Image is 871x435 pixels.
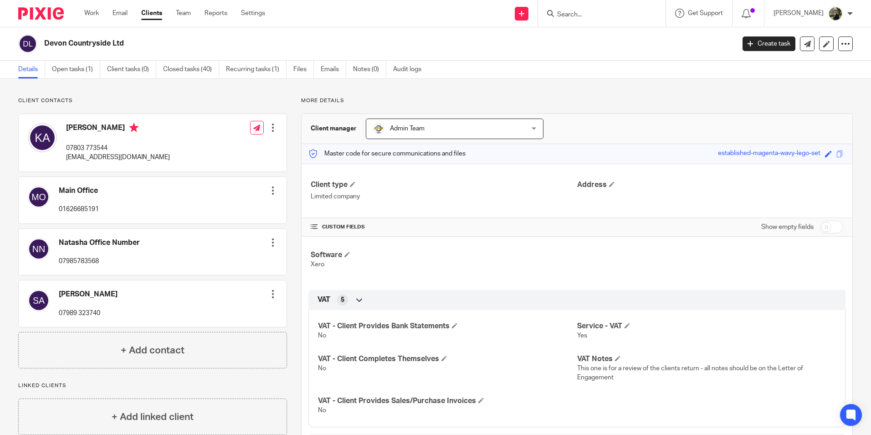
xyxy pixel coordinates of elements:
[18,7,64,20] img: Pixie
[28,123,57,152] img: svg%3E
[84,9,99,18] a: Work
[59,309,118,318] p: 07989 323740
[59,205,99,214] p: 01626685191
[59,257,140,266] p: 07985783568
[318,295,330,305] span: VAT
[311,180,577,190] h4: Client type
[107,61,156,78] a: Client tasks (0)
[141,9,162,18] a: Clients
[241,9,265,18] a: Settings
[293,61,314,78] a: Files
[205,9,227,18] a: Reports
[556,11,638,19] input: Search
[318,365,326,372] span: No
[163,61,219,78] a: Closed tasks (40)
[373,123,384,134] img: 1000002125.jpg
[66,153,170,162] p: [EMAIL_ADDRESS][DOMAIN_NAME]
[577,365,803,381] span: This one is for a review of the clients return - all notes should be on the Letter of Engagement
[28,186,50,208] img: svg%3E
[743,36,795,51] a: Create task
[59,290,118,299] h4: [PERSON_NAME]
[688,10,723,16] span: Get Support
[577,354,836,364] h4: VAT Notes
[311,250,577,260] h4: Software
[18,97,287,104] p: Client contacts
[318,321,577,331] h4: VAT - Client Provides Bank Statements
[176,9,191,18] a: Team
[66,144,170,153] p: 07803 773544
[28,238,50,260] img: svg%3E
[121,343,184,357] h4: + Add contact
[311,192,577,201] p: Limited company
[113,9,128,18] a: Email
[59,186,99,196] h4: Main Office
[318,332,326,339] span: No
[52,61,100,78] a: Open tasks (1)
[59,238,140,248] h4: Natasha Office Number
[577,332,587,339] span: Yes
[66,123,170,135] h4: [PERSON_NAME]
[318,407,326,414] span: No
[321,61,346,78] a: Emails
[226,61,287,78] a: Recurring tasks (1)
[28,290,50,311] img: svg%3E
[577,180,843,190] h4: Address
[311,124,357,133] h3: Client manager
[44,39,592,48] h2: Devon Countryside Ltd
[577,321,836,331] h4: Service - VAT
[129,123,138,132] i: Primary
[828,6,843,21] img: ACCOUNTING4EVERYTHING-9.jpg
[390,125,425,132] span: Admin Team
[718,149,820,159] div: established-magenta-wavy-lego-set
[18,61,45,78] a: Details
[311,261,324,268] span: Xero
[318,354,577,364] h4: VAT - Client Completes Themselves
[112,410,194,424] h4: + Add linked client
[774,9,824,18] p: [PERSON_NAME]
[18,34,37,53] img: svg%3E
[353,61,386,78] a: Notes (0)
[393,61,428,78] a: Audit logs
[301,97,853,104] p: More details
[18,382,287,389] p: Linked clients
[761,223,814,232] label: Show empty fields
[318,396,577,406] h4: VAT - Client Provides Sales/Purchase Invoices
[341,295,344,305] span: 5
[308,149,466,158] p: Master code for secure communications and files
[311,223,577,231] h4: CUSTOM FIELDS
